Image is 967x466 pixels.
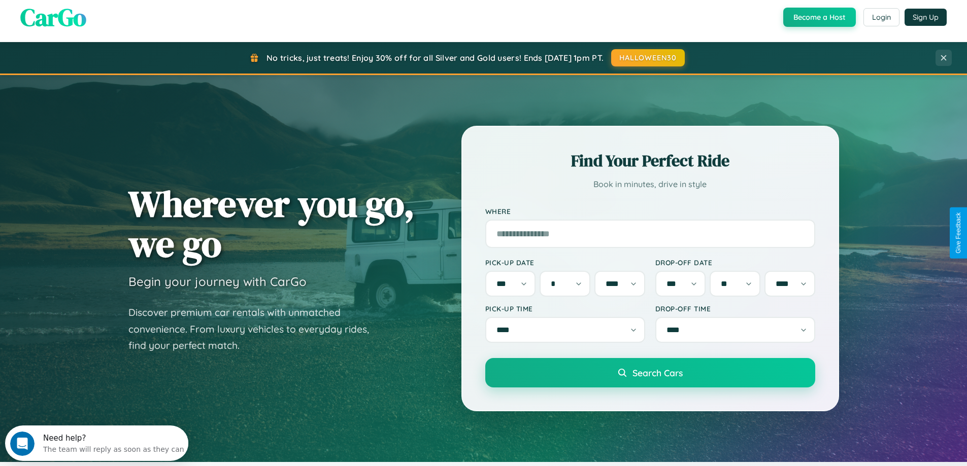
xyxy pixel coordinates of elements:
[485,150,815,172] h2: Find Your Perfect Ride
[38,17,179,27] div: The team will reply as soon as they can
[4,4,189,32] div: Open Intercom Messenger
[485,258,645,267] label: Pick-up Date
[783,8,856,27] button: Become a Host
[863,8,899,26] button: Login
[128,304,382,354] p: Discover premium car rentals with unmatched convenience. From luxury vehicles to everyday rides, ...
[5,425,188,461] iframe: Intercom live chat discovery launcher
[10,432,35,456] iframe: Intercom live chat
[20,1,86,34] span: CarGo
[266,53,604,63] span: No tricks, just treats! Enjoy 30% off for all Silver and Gold users! Ends [DATE] 1pm PT.
[655,258,815,267] label: Drop-off Date
[485,304,645,313] label: Pick-up Time
[611,49,685,66] button: HALLOWEEN30
[955,212,962,254] div: Give Feedback
[485,207,815,216] label: Where
[905,9,947,26] button: Sign Up
[128,274,307,289] h3: Begin your journey with CarGo
[485,177,815,192] p: Book in minutes, drive in style
[655,304,815,313] label: Drop-off Time
[632,367,683,378] span: Search Cars
[38,9,179,17] div: Need help?
[485,358,815,387] button: Search Cars
[128,184,415,264] h1: Wherever you go, we go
